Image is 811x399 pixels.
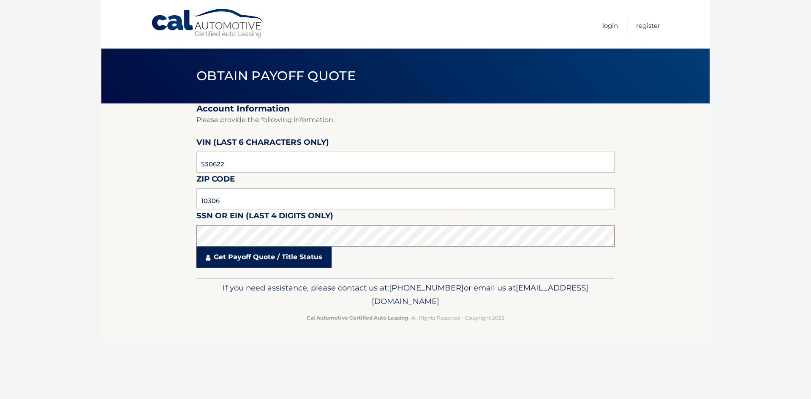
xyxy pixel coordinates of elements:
label: SSN or EIN (last 4 digits only) [196,209,333,225]
p: - All Rights Reserved - Copyright 2025 [202,313,609,322]
label: VIN (last 6 characters only) [196,136,329,152]
span: [PHONE_NUMBER] [389,283,464,293]
a: Cal Automotive [151,8,265,38]
strong: Cal Automotive Certified Auto Leasing [307,315,408,321]
a: Login [602,19,618,33]
label: Zip Code [196,173,235,188]
a: Register [636,19,660,33]
a: Get Payoff Quote / Title Status [196,247,332,268]
h2: Account Information [196,103,615,114]
p: If you need assistance, please contact us at: or email us at [202,281,609,308]
span: Obtain Payoff Quote [196,68,356,84]
p: Please provide the following information. [196,114,615,126]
